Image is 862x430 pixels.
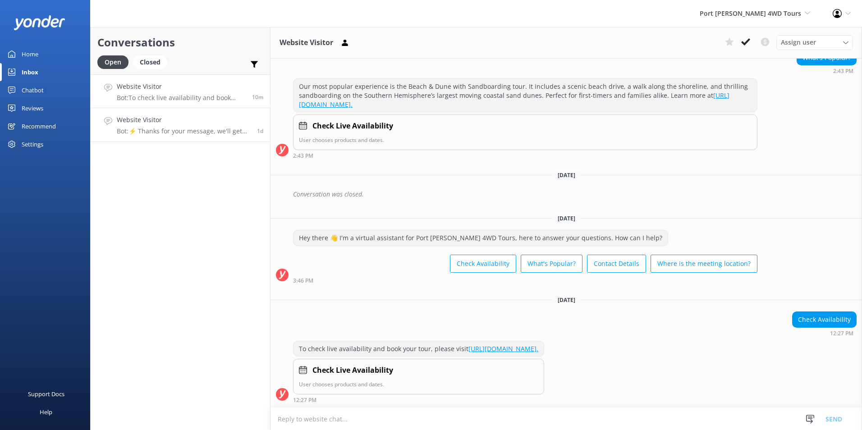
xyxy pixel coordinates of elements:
[293,277,757,284] div: Oct 08 2025 03:46pm (UTC +11:00) Australia/Sydney
[552,171,581,179] span: [DATE]
[293,79,757,112] div: Our most popular experience is the Beach & Dune with Sandboarding tour. It includes a scenic beac...
[117,94,245,102] p: Bot: To check live availability and book your tour, please visit [URL][DOMAIN_NAME].
[293,278,313,284] strong: 3:46 PM
[280,37,333,49] h3: Website Visitor
[293,152,757,159] div: Oct 03 2025 02:43pm (UTC +11:00) Australia/Sydney
[312,120,393,132] h4: Check Live Availability
[22,117,56,135] div: Recommend
[792,330,857,336] div: Oct 10 2025 12:27pm (UTC +11:00) Australia/Sydney
[776,35,853,50] div: Assign User
[587,255,646,273] button: Contact Details
[40,403,52,421] div: Help
[22,45,38,63] div: Home
[797,68,857,74] div: Oct 03 2025 02:43pm (UTC +11:00) Australia/Sydney
[299,91,729,109] a: [URL][DOMAIN_NAME].
[833,69,853,74] strong: 2:43 PM
[781,37,816,47] span: Assign user
[700,9,801,18] span: Port [PERSON_NAME] 4WD Tours
[257,127,263,135] span: Oct 09 2025 11:19am (UTC +11:00) Australia/Sydney
[293,398,316,403] strong: 12:27 PM
[97,55,128,69] div: Open
[133,55,167,69] div: Closed
[299,380,538,389] p: User chooses products and dates.
[830,331,853,336] strong: 12:27 PM
[293,397,544,403] div: Oct 10 2025 12:27pm (UTC +11:00) Australia/Sydney
[22,63,38,81] div: Inbox
[276,187,857,202] div: 2025-10-05T21:57:18.404
[312,365,393,376] h4: Check Live Availability
[22,81,44,99] div: Chatbot
[22,135,43,153] div: Settings
[117,82,245,91] h4: Website Visitor
[14,15,65,30] img: yonder-white-logo.png
[91,74,270,108] a: Website VisitorBot:To check live availability and book your tour, please visit [URL][DOMAIN_NAME]...
[293,187,857,202] div: Conversation was closed.
[293,341,544,357] div: To check live availability and book your tour, please visit
[651,255,757,273] button: Where is the meeting location?
[97,57,133,67] a: Open
[117,127,250,135] p: Bot: ⚡ Thanks for your message, we'll get back to you as soon as we can. You're also welcome to k...
[299,136,752,144] p: User chooses products and dates.
[793,312,856,327] div: Check Availability
[28,385,64,403] div: Support Docs
[450,255,516,273] button: Check Availability
[468,344,538,353] a: [URL][DOMAIN_NAME].
[293,153,313,159] strong: 2:43 PM
[552,296,581,304] span: [DATE]
[117,115,250,125] h4: Website Visitor
[133,57,172,67] a: Closed
[521,255,582,273] button: What's Popular?
[97,34,263,51] h2: Conversations
[22,99,43,117] div: Reviews
[252,93,263,101] span: Oct 10 2025 12:27pm (UTC +11:00) Australia/Sydney
[91,108,270,142] a: Website VisitorBot:⚡ Thanks for your message, we'll get back to you as soon as we can. You're als...
[552,215,581,222] span: [DATE]
[293,230,668,246] div: Hey there 👋 I'm a virtual assistant for Port [PERSON_NAME] 4WD Tours, here to answer your questio...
